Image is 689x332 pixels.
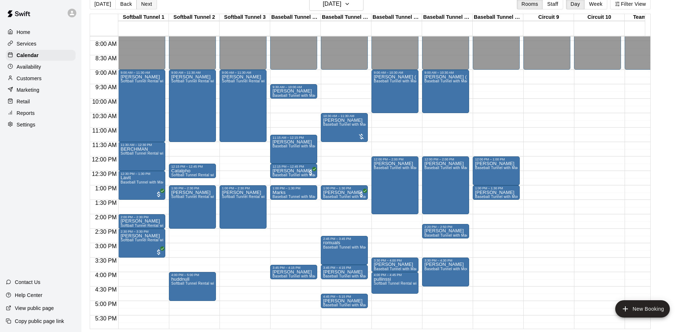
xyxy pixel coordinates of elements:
div: 2:30 PM – 3:30 PM [120,230,163,233]
p: Retail [17,98,30,105]
span: 11:00 AM [90,128,119,134]
div: 3:30 PM – 4:30 PM: Burr [422,258,469,286]
button: add [615,300,670,318]
div: Softball Tunnel 3 [220,14,270,21]
div: Circuit 10 [574,14,625,21]
div: 9:00 AM – 11:30 AM [222,71,264,74]
span: Baseball Tunnel with Machine [272,94,324,98]
a: Customers [6,73,76,84]
span: Baseball Tunnel with Machine [272,274,324,278]
div: 1:00 PM – 1:30 PM [323,186,366,190]
span: Softball Tunnel Rental with Machine [171,195,233,199]
span: Softball Tunnel Rental with Machine [120,151,182,155]
span: 5:30 PM [93,315,119,322]
div: Baseball Tunnel 5 (Machine) [321,14,371,21]
span: 3:30 PM [93,258,119,264]
a: Reports [6,108,76,118]
div: 12:00 PM – 1:00 PM: Schneider [473,156,520,185]
span: 5:00 PM [93,301,119,307]
div: Retail [6,96,76,107]
span: Baseball Tunnel with Machine [323,303,374,307]
span: Baseball Tunnel with Machine [323,122,374,126]
div: 12:00 PM – 2:00 PM [424,158,467,161]
span: 10:00 AM [90,99,119,105]
span: Baseball Tunnel with Machine [475,166,526,170]
div: 4:00 PM – 5:00 PM [171,273,214,277]
span: Baseball Tunnel with Machine [272,144,324,148]
span: Softball Tunnel Rental with Machine [171,79,233,83]
a: Settings [6,119,76,130]
p: View public page [15,305,54,312]
div: Baseball Tunnel 7 (Mound/Machine) [422,14,473,21]
span: 9:00 AM [94,70,119,76]
p: Marketing [17,86,39,94]
p: Calendar [17,52,39,59]
a: Marketing [6,85,76,95]
div: 11:30 AM – 12:30 PM [120,143,163,147]
p: Contact Us [15,279,41,286]
div: 1:00 PM – 1:30 PM [272,186,315,190]
div: 12:15 PM – 12:45 PM: Catalpho [169,164,216,178]
div: 12:00 PM – 2:00 PM: Patrick [422,156,469,214]
p: Availability [17,63,41,70]
div: 2:45 PM – 3:45 PM: romuals [321,236,368,265]
div: Team Room 1 [625,14,675,21]
div: 3:30 PM – 4:30 PM [424,259,467,262]
div: 1:00 PM – 1:30 PM: Marks [270,185,317,200]
span: Baseball Tunnel with Machine [120,180,172,184]
span: 8:30 AM [94,55,119,61]
span: Baseball Tunnel with Machine [374,79,425,83]
div: 9:00 AM – 11:30 AM: ramirez [118,70,165,142]
p: Reports [17,109,35,117]
div: 9:00 AM – 11:30 AM: ramirez [169,70,216,142]
p: Customers [17,75,42,82]
div: 10:30 AM – 11:30 AM [323,114,366,118]
span: Baseball Tunnel with Machine [323,274,374,278]
span: Softball Tunnel Rental with Machine [120,224,182,228]
span: Softball Tunnel Rental with Machine [171,281,233,285]
div: 2:20 PM – 2:50 PM [424,225,467,229]
div: 9:00 AM – 11:30 AM [171,71,214,74]
div: 12:00 PM – 2:00 PM: Patrick [371,156,418,214]
div: 11:15 AM – 12:15 PM: Haynie [270,135,317,164]
span: Baseball Tunnel with Machine [323,245,374,249]
div: 2:30 PM – 3:30 PM: Anthony Avelar [118,229,165,258]
span: Baseball Tunnel with Machine [424,79,476,83]
p: Settings [17,121,35,128]
span: Baseball Tunnel with Machine [272,173,324,177]
div: 9:30 AM – 10:00 AM: Harper [270,84,317,99]
span: 8:00 AM [94,41,119,47]
span: 12:30 PM [90,171,118,177]
div: 12:15 PM – 12:45 PM [272,165,315,168]
span: 9:30 AM [94,84,119,90]
div: Softball Tunnel 2 [169,14,220,21]
div: Baseball Tunnel 6 (Machine) [371,14,422,21]
p: Copy public page link [15,318,64,325]
div: Baseball Tunnel 8 (Mound) [473,14,523,21]
span: Softball Tunnel Rental with Machine [171,173,233,177]
span: Softball Tunnel Rental with Machine [222,79,284,83]
span: All customers have paid [155,191,162,198]
div: 1:00 PM – 2:30 PM [222,186,264,190]
div: 1:00 PM – 2:30 PM [171,186,214,190]
span: Baseball Tunnel with Machine [323,195,374,199]
div: 12:30 PM – 1:30 PM [120,172,163,176]
div: 9:00 AM – 10:30 AM [424,71,467,74]
div: 9:00 AM – 10:30 AM [374,71,416,74]
p: Home [17,29,30,36]
div: 1:00 PM – 1:30 PM: Blake [473,185,520,200]
div: 12:30 PM – 1:30 PM: Lavit [118,171,165,200]
div: 11:30 AM – 12:30 PM: BERCHMAN [118,142,165,171]
span: 10:30 AM [90,113,119,119]
span: Baseball Tunnel with Machine [272,195,324,199]
div: 1:00 PM – 2:30 PM: PETTERA [169,185,216,229]
span: Softball Tunnel Rental with Machine [120,79,182,83]
span: Baseball Tunnel with Mound [475,195,523,199]
span: 12:00 PM [90,156,118,163]
div: 9:30 AM – 10:00 AM [272,85,315,89]
div: Calendar [6,50,76,61]
span: 1:00 PM [93,185,119,191]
